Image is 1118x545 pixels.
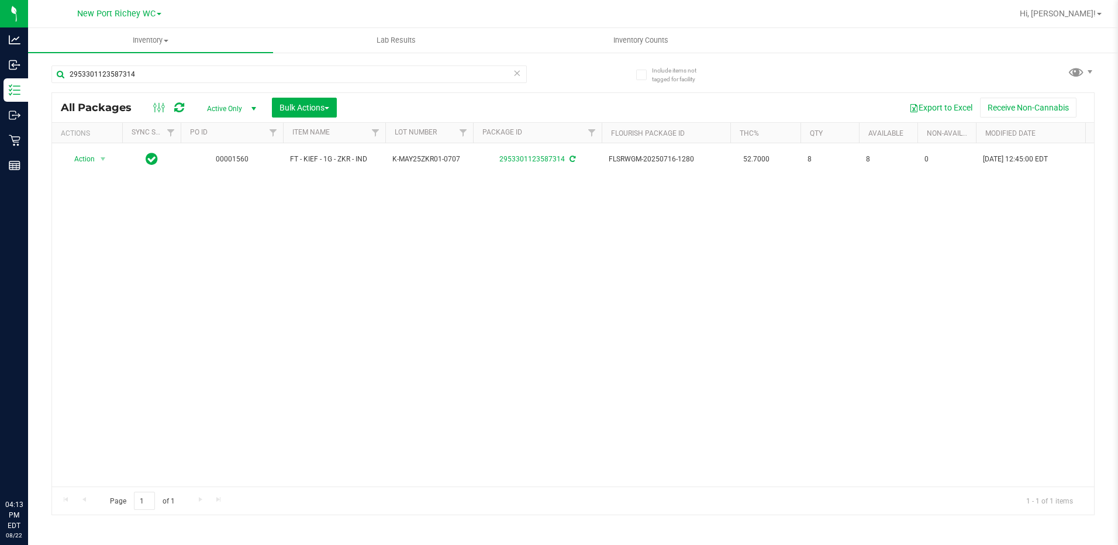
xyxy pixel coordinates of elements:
span: Inventory [28,35,273,46]
span: Clear [513,65,522,81]
span: [DATE] 12:45:00 EDT [983,154,1048,165]
inline-svg: Reports [9,160,20,171]
a: Inventory Counts [519,28,764,53]
span: Action [64,151,95,167]
span: In Sync [146,151,158,167]
a: Lab Results [273,28,518,53]
input: 1 [134,492,155,510]
span: Inventory Counts [598,35,684,46]
a: Sync Status [132,128,177,136]
inline-svg: Outbound [9,109,20,121]
a: PO ID [190,128,208,136]
a: THC% [740,129,759,137]
a: Filter [582,123,602,143]
a: Filter [366,123,385,143]
inline-svg: Inventory [9,84,20,96]
a: Modified Date [985,129,1036,137]
a: Inventory [28,28,273,53]
input: Search Package ID, Item Name, SKU, Lot or Part Number... [51,65,527,83]
div: Actions [61,129,118,137]
a: Available [868,129,903,137]
a: 2953301123587314 [499,155,565,163]
a: Filter [161,123,181,143]
inline-svg: Retail [9,134,20,146]
a: Package ID [482,128,522,136]
span: 1 - 1 of 1 items [1017,492,1082,509]
span: All Packages [61,101,143,114]
inline-svg: Analytics [9,34,20,46]
a: 00001560 [216,155,249,163]
span: K-MAY25ZKR01-0707 [392,154,466,165]
a: Non-Available [927,129,979,137]
a: Filter [454,123,473,143]
inline-svg: Inbound [9,59,20,71]
span: 8 [808,154,852,165]
span: Sync from Compliance System [568,155,575,163]
span: Hi, [PERSON_NAME]! [1020,9,1096,18]
a: Filter [264,123,283,143]
span: FLSRWGM-20250716-1280 [609,154,723,165]
iframe: Resource center [12,451,47,487]
span: Include items not tagged for facility [652,66,710,84]
span: FT - KIEF - 1G - ZKR - IND [290,154,378,165]
button: Export to Excel [902,98,980,118]
span: 8 [866,154,910,165]
a: Qty [810,129,823,137]
a: Lot Number [395,128,437,136]
span: 52.7000 [737,151,775,168]
span: Page of 1 [100,492,184,510]
span: Lab Results [361,35,432,46]
p: 08/22 [5,531,23,540]
span: select [96,151,111,167]
button: Bulk Actions [272,98,337,118]
button: Receive Non-Cannabis [980,98,1076,118]
a: Item Name [292,128,330,136]
p: 04:13 PM EDT [5,499,23,531]
a: Flourish Package ID [611,129,685,137]
span: 0 [924,154,969,165]
span: Bulk Actions [279,103,329,112]
span: New Port Richey WC [77,9,156,19]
